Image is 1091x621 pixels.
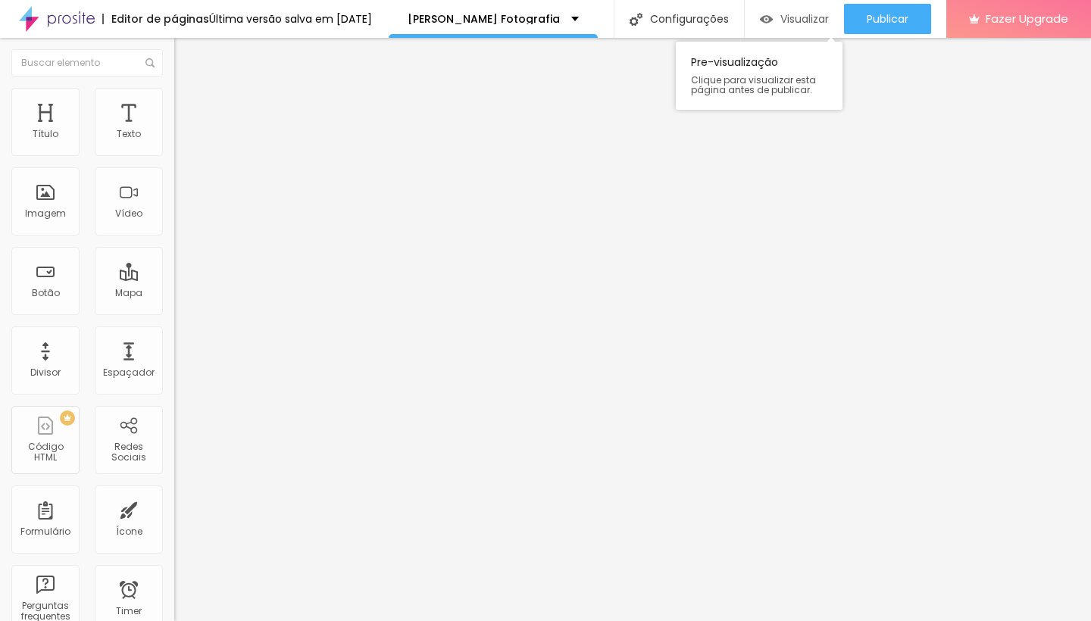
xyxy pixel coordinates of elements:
[745,4,844,34] button: Visualizar
[117,129,141,139] div: Texto
[32,288,60,298] div: Botão
[116,526,142,537] div: Ícone
[986,12,1068,25] span: Fazer Upgrade
[408,14,560,24] p: [PERSON_NAME] Fotografia
[676,42,842,110] div: Pre-visualização
[780,13,829,25] span: Visualizar
[630,13,642,26] img: Icone
[760,13,773,26] img: view-1.svg
[103,367,155,378] div: Espaçador
[15,442,75,463] div: Código HTML
[102,14,209,24] div: Editor de páginas
[11,49,163,76] input: Buscar elemento
[867,13,908,25] span: Publicar
[98,442,158,463] div: Redes Sociais
[33,129,58,139] div: Título
[116,606,142,616] div: Timer
[209,14,372,24] div: Última versão salva em [DATE]
[145,58,155,67] img: Icone
[844,4,931,34] button: Publicar
[115,208,142,219] div: Vídeo
[20,526,70,537] div: Formulário
[691,75,827,95] span: Clique para visualizar esta página antes de publicar.
[115,288,142,298] div: Mapa
[30,367,61,378] div: Divisor
[25,208,66,219] div: Imagem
